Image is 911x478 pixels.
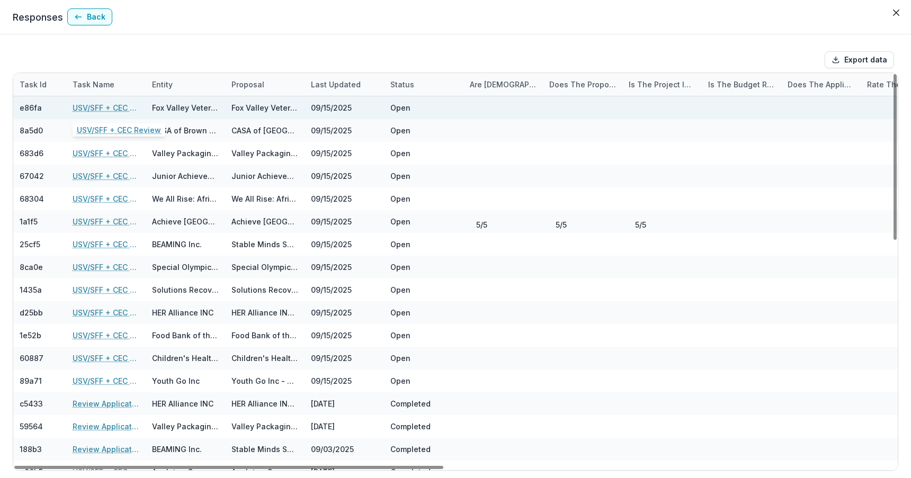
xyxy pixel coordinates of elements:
[73,170,139,182] a: USV/SFF + CEC Review
[781,73,861,96] div: Does the applicant have other funding sources?
[73,261,139,273] a: USV/SFF + CEC Review
[463,73,543,96] div: Are [DEMOGRAPHIC_DATA] Venture team members or shareholders giving their own time, talent, or fin...
[152,170,219,182] div: Junior Achievement of [US_STATE] ([GEOGRAPHIC_DATA] Region)
[305,119,384,142] div: 09/15/2025
[231,421,298,432] div: Valley Packaging Industries, Inc - 2025 - Grant Application
[20,125,43,136] div: 8a5d0
[781,79,861,90] div: Does the applicant have other funding sources?
[231,148,298,159] div: Valley Packaging Industries, Inc - 2025 - Grant Application
[622,79,702,90] div: Is the project in a geographic region the foundation supports?
[67,8,112,25] button: Back
[231,307,298,318] div: HER Alliance INC - 2025 - Grant Application
[231,261,298,273] div: Special Olympics [US_STATE], INC. - 2025 - Grant Application
[146,79,179,90] div: Entity
[20,375,42,386] div: 89a71
[73,307,139,318] a: USV/SFF + CEC Review
[73,125,139,136] a: USV/SFF + CEC Review
[384,73,463,96] div: Status
[20,284,42,295] div: 1435a
[305,256,384,278] div: 09/15/2025
[231,330,298,341] div: Food Bank of the Rockies Inc - 2025 - Grant Application
[73,330,139,341] a: USV/SFF + CEC Review
[390,444,431,455] div: Completed
[305,369,384,392] div: 09/15/2025
[73,444,139,455] a: Review Application
[463,79,543,90] div: Are [DEMOGRAPHIC_DATA] Venture team members or shareholders giving their own time, talent, or fin...
[476,219,487,230] p: 5 / 5
[152,261,219,273] div: Special Olympics [US_STATE], INC.
[20,421,43,432] div: 59564
[390,148,410,159] div: Open
[231,444,298,455] div: Stable Minds Support 2025
[20,170,44,182] div: 67042
[20,216,38,227] div: 1a1f5
[390,102,410,113] div: Open
[305,233,384,256] div: 09/15/2025
[66,73,146,96] div: Task Name
[152,239,202,250] div: BEAMING Inc.
[543,73,622,96] div: Does the proposal align with the vital conditions necessary to create a thriving community and fo...
[305,165,384,187] div: 09/15/2025
[152,444,202,455] div: BEAMING Inc.
[390,284,410,295] div: Open
[73,193,139,204] a: USV/SFF + CEC Review
[20,148,43,159] div: 683d6
[73,284,139,295] a: USV/SFF + CEC Review
[390,125,410,136] div: Open
[390,353,410,364] div: Open
[622,73,702,96] div: Is the project in a geographic region the foundation supports?
[305,438,384,461] div: 09/03/2025
[73,148,139,159] a: USV/SFF + CEC Review
[152,284,219,295] div: Solutions Recovery, Inc.
[305,392,384,415] div: [DATE]
[20,193,44,204] div: 68304
[305,324,384,347] div: 09/15/2025
[73,216,139,227] a: USV/SFF + CEC Review
[390,330,410,341] div: Open
[20,102,42,113] div: e86fa
[390,398,431,409] div: Completed
[390,261,410,273] div: Open
[390,216,410,227] div: Open
[888,4,905,21] button: Close
[20,444,42,455] div: 188b3
[305,73,384,96] div: Last Updated
[73,239,139,250] a: USV/SFF + CEC Review
[305,210,384,233] div: 09/15/2025
[390,193,410,204] div: Open
[73,398,139,409] a: Review Application
[231,353,298,364] div: Children's Healthcare of Atlanta Foundation - 2025 - Grant Application
[152,307,213,318] div: HER Alliance INC
[13,73,66,96] div: Task Id
[20,307,43,318] div: d25bb
[390,170,410,182] div: Open
[225,73,305,96] div: Proposal
[152,125,219,136] div: CASA of Brown County, Inc.
[305,278,384,301] div: 09/15/2025
[390,421,431,432] div: Completed
[152,102,219,113] div: Fox Valley Veterans Council, Inc.
[305,301,384,324] div: 09/15/2025
[73,353,139,364] a: USV/SFF + CEC Review
[152,398,213,409] div: HER Alliance INC
[702,79,781,90] div: Is the budget reasonable and well-justified?
[152,375,200,386] div: Youth Go Inc
[20,261,43,273] div: 8ca0e
[231,193,298,204] div: We All Rise: African American Resource Center Inc. - 2025 - Grant Application
[152,148,219,159] div: Valley Packaging Industries, Inc
[13,10,63,24] p: Responses
[73,375,139,386] a: USV/SFF + CEC Review
[152,330,219,341] div: Food Bank of the Rockies Inc
[20,353,43,364] div: 60887
[635,219,646,230] p: 5 / 5
[231,216,298,227] div: Achieve [GEOGRAPHIC_DATA] - 2025 - Grant Application
[20,330,41,341] div: 1e52b
[146,73,225,96] div: Entity
[152,353,219,364] div: Children's Healthcare of Atlanta Foundation
[231,398,298,409] div: HER Alliance INC - 2025 - Grant Application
